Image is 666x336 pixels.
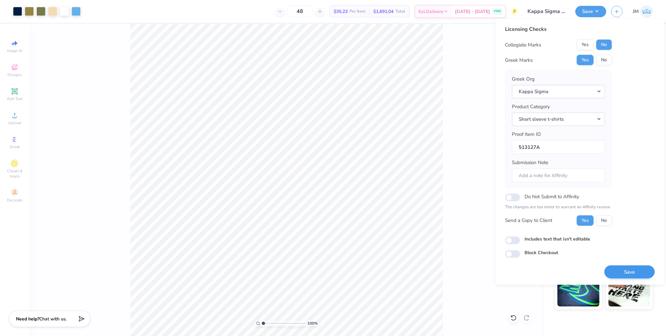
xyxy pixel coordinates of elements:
img: Water based Ink [608,274,650,306]
label: Do Not Submit to Affinity [525,192,579,201]
img: Glow in the Dark Ink [557,274,599,306]
button: Yes [577,215,593,226]
span: Upload [8,120,21,125]
strong: Need help? [16,316,39,322]
input: Untitled Design [523,5,570,18]
span: Chat with us. [39,316,67,322]
span: Per Item [350,8,366,15]
button: No [596,55,612,65]
input: – – [287,6,313,17]
span: Designs [7,72,22,77]
button: Save [604,265,655,278]
div: Greek Marks [505,56,533,64]
span: Greek [10,144,20,149]
div: Collegiate Marks [505,41,541,48]
button: Yes [577,40,593,50]
div: Licensing Checks [505,25,612,33]
span: Est. Delivery [419,8,443,15]
label: Includes text that isn't editable [525,235,590,242]
p: The changes are too minor to warrant an Affinity review. [505,204,612,211]
label: Proof Item ID [512,131,541,138]
div: Send a Copy to Client [505,217,552,224]
span: Decorate [7,198,22,203]
button: Save [575,6,606,17]
span: FREE [494,9,501,14]
span: $35.23 [334,8,348,15]
input: Add a note for Affinity [512,168,605,182]
span: Total [395,8,405,15]
span: Image AI [7,48,22,53]
img: John Michael Binayas [640,5,653,18]
label: Submission Note [512,159,548,166]
label: Block Checkout [525,249,558,256]
span: 100 % [307,320,318,326]
a: JM [633,5,653,18]
span: Clipart & logos [3,168,26,179]
span: Add Text [7,96,22,101]
button: No [596,40,612,50]
span: [DATE] - [DATE] [455,8,490,15]
button: Kappa Sigma [512,85,605,98]
button: No [596,215,612,226]
label: Greek Org [512,75,535,83]
button: Yes [577,55,593,65]
span: $1,691.04 [373,8,393,15]
span: JM [633,8,639,15]
button: Short sleeve t-shirts [512,112,605,126]
label: Product Category [512,103,550,110]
